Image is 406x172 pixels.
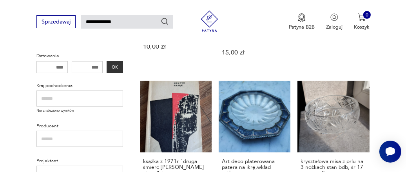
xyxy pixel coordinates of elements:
p: 15,00 zł [222,50,287,56]
img: Ikona medalu [298,13,306,22]
p: Producent [36,122,123,130]
iframe: Smartsupp widget button [379,141,401,163]
p: Datowanie [36,52,123,60]
p: Koszyk [354,24,370,31]
img: Patyna - sklep z meblami i dekoracjami vintage [196,11,223,32]
p: Nie znaleziono wyników [36,108,123,114]
div: 0 [363,11,371,19]
img: Ikonka użytkownika [330,13,338,21]
button: Patyna B2B [289,13,315,31]
p: Zaloguj [326,24,343,31]
p: Projektant [36,157,123,165]
a: Ikona medaluPatyna B2B [289,13,315,31]
p: 10,00 zł [143,44,208,50]
button: Zaloguj [326,13,343,31]
a: Sprzedawaj [36,20,75,25]
p: Patyna B2B [289,24,315,31]
p: Kraj pochodzenia [36,82,123,90]
button: Szukaj [161,17,169,26]
button: 0Koszyk [354,13,370,31]
button: Sprzedawaj [36,15,75,28]
img: Ikona koszyka [358,13,366,21]
button: OK [107,61,123,74]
